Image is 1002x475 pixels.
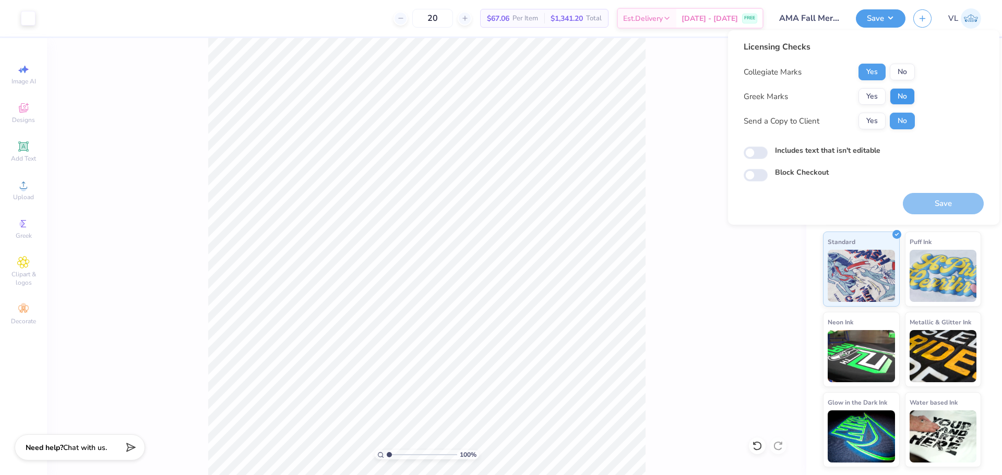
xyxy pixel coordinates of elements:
[890,88,915,105] button: No
[858,88,886,105] button: Yes
[744,41,915,53] div: Licensing Checks
[26,443,63,453] strong: Need help?
[961,8,981,29] img: Vincent Lloyd Laurel
[586,13,602,24] span: Total
[744,115,819,127] div: Send a Copy to Client
[828,410,895,462] img: Glow in the Dark Ink
[775,145,880,156] label: Includes text that isn't editable
[460,450,476,459] span: 100 %
[11,154,36,163] span: Add Text
[858,64,886,80] button: Yes
[412,9,453,28] input: – –
[512,13,538,24] span: Per Item
[910,397,958,408] span: Water based Ink
[948,8,981,29] a: VL
[910,330,977,382] img: Metallic & Glitter Ink
[5,270,42,287] span: Clipart & logos
[828,250,895,302] img: Standard
[744,91,788,103] div: Greek Marks
[11,77,36,86] span: Image AI
[16,232,32,240] span: Greek
[744,15,755,22] span: FREE
[623,13,663,24] span: Est. Delivery
[890,64,915,80] button: No
[775,167,829,178] label: Block Checkout
[828,236,855,247] span: Standard
[948,13,958,25] span: VL
[856,9,905,28] button: Save
[910,236,932,247] span: Puff Ink
[11,317,36,325] span: Decorate
[13,193,34,201] span: Upload
[12,116,35,124] span: Designs
[858,113,886,129] button: Yes
[828,397,887,408] span: Glow in the Dark Ink
[910,316,971,327] span: Metallic & Glitter Ink
[771,8,848,29] input: Untitled Design
[890,113,915,129] button: No
[828,316,853,327] span: Neon Ink
[682,13,738,24] span: [DATE] - [DATE]
[551,13,583,24] span: $1,341.20
[487,13,509,24] span: $67.06
[910,410,977,462] img: Water based Ink
[744,66,802,78] div: Collegiate Marks
[828,330,895,382] img: Neon Ink
[910,250,977,302] img: Puff Ink
[63,443,107,453] span: Chat with us.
